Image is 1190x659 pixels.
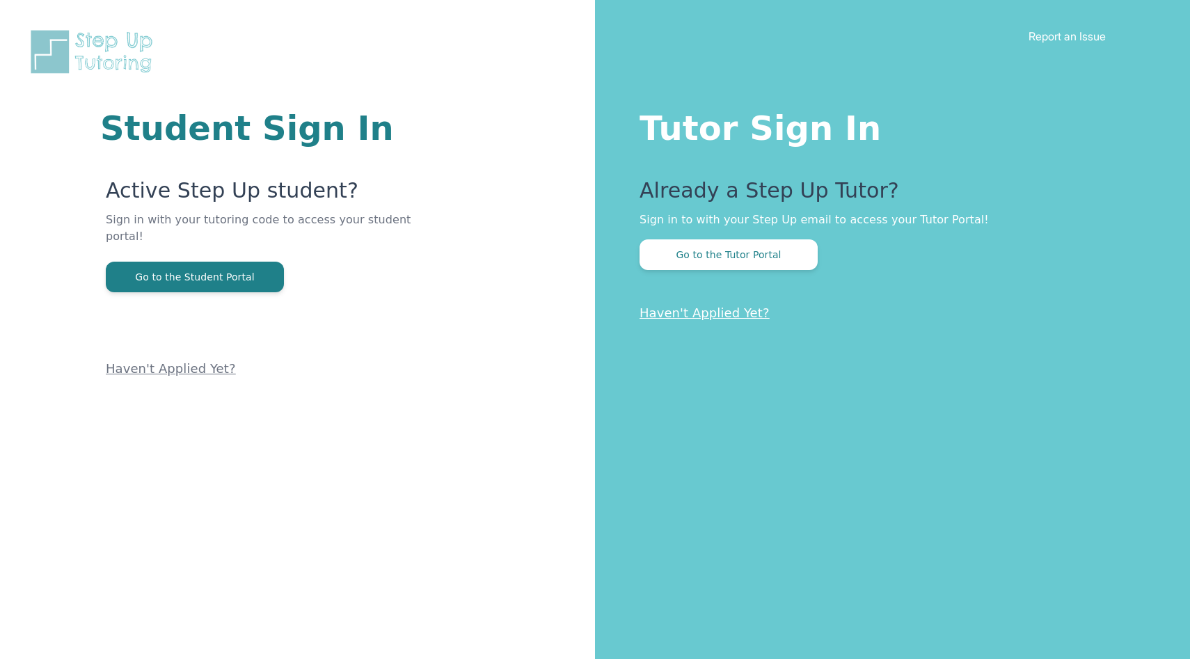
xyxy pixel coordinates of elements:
[640,305,770,320] a: Haven't Applied Yet?
[106,178,428,212] p: Active Step Up student?
[640,248,818,261] a: Go to the Tutor Portal
[1029,29,1106,43] a: Report an Issue
[106,212,428,262] p: Sign in with your tutoring code to access your student portal!
[28,28,161,76] img: Step Up Tutoring horizontal logo
[106,361,236,376] a: Haven't Applied Yet?
[640,239,818,270] button: Go to the Tutor Portal
[100,111,428,145] h1: Student Sign In
[640,212,1134,228] p: Sign in to with your Step Up email to access your Tutor Portal!
[640,106,1134,145] h1: Tutor Sign In
[640,178,1134,212] p: Already a Step Up Tutor?
[106,262,284,292] button: Go to the Student Portal
[106,270,284,283] a: Go to the Student Portal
